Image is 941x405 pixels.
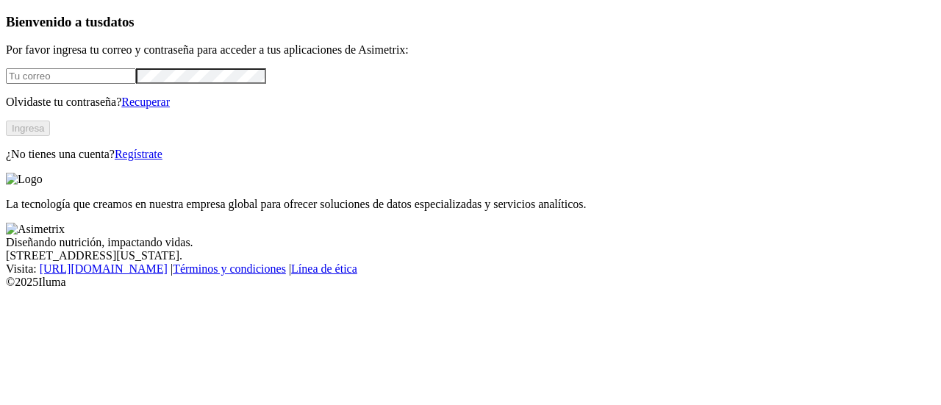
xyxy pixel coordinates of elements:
[6,14,935,30] h3: Bienvenido a tus
[6,68,136,84] input: Tu correo
[121,96,170,108] a: Recuperar
[115,148,162,160] a: Regístrate
[6,262,935,276] div: Visita : | |
[6,249,935,262] div: [STREET_ADDRESS][US_STATE].
[6,198,935,211] p: La tecnología que creamos en nuestra empresa global para ofrecer soluciones de datos especializad...
[40,262,168,275] a: [URL][DOMAIN_NAME]
[6,43,935,57] p: Por favor ingresa tu correo y contraseña para acceder a tus aplicaciones de Asimetrix:
[6,121,50,136] button: Ingresa
[173,262,286,275] a: Términos y condiciones
[6,96,935,109] p: Olvidaste tu contraseña?
[6,148,935,161] p: ¿No tienes una cuenta?
[103,14,135,29] span: datos
[6,173,43,186] img: Logo
[291,262,357,275] a: Línea de ética
[6,276,935,289] div: © 2025 Iluma
[6,223,65,236] img: Asimetrix
[6,236,935,249] div: Diseñando nutrición, impactando vidas.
